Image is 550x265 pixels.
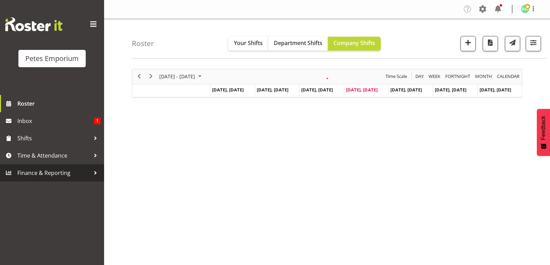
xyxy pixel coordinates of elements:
div: Petes Emporium [25,53,79,64]
span: Roster [17,98,101,109]
button: Download a PDF of the roster according to the set date range. [483,36,498,51]
button: Department Shifts [268,37,328,51]
span: Your Shifts [234,39,263,47]
span: Finance & Reporting [17,168,90,178]
span: Company Shifts [333,39,375,47]
span: Inbox [17,116,94,126]
span: 1 [94,117,101,124]
span: Time & Attendance [17,150,90,161]
button: Filter Shifts [526,36,541,51]
span: Department Shifts [274,39,322,47]
span: Feedback [540,116,547,140]
h4: Roster [132,39,154,47]
button: Your Shifts [228,37,268,51]
button: Add a new shift [460,36,476,51]
button: Company Shifts [328,37,381,51]
button: Send a list of all shifts for the selected filtered period to all rostered employees. [505,36,520,51]
img: Rosterit website logo [5,17,62,31]
img: david-mcauley697.jpg [521,5,529,13]
div: Timeline Week of August 21, 2025 [132,69,522,98]
button: Feedback - Show survey [537,109,550,156]
span: Shifts [17,133,90,143]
